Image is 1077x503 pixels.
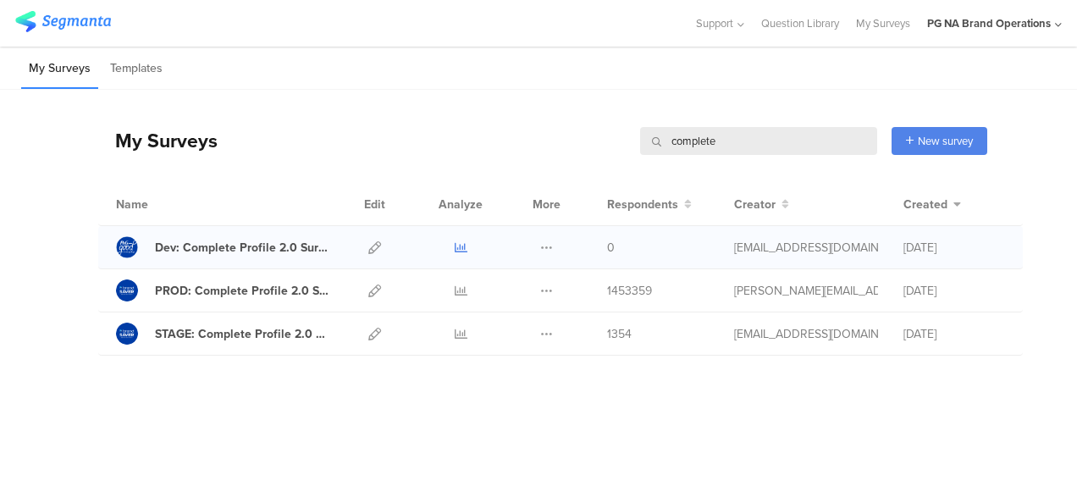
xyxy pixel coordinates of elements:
li: Templates [102,49,170,89]
div: Name [116,196,218,213]
span: 1354 [607,325,632,343]
span: 1453359 [607,282,652,300]
button: Created [903,196,961,213]
div: STAGE: Complete Profile 2.0 Survey [155,325,331,343]
button: Respondents [607,196,692,213]
img: segmanta logo [15,11,111,32]
span: 0 [607,239,615,257]
div: More [528,183,565,225]
div: varun.yadav@mindtree.com [734,239,878,257]
div: [DATE] [903,282,1005,300]
span: Support [696,15,733,31]
div: gallup.r@pg.com [734,325,878,343]
span: Respondents [607,196,678,213]
a: STAGE: Complete Profile 2.0 Survey [116,323,331,345]
div: PG NA Brand Operations [927,15,1051,31]
div: My Surveys [98,126,218,155]
input: Survey Name, Creator... [640,127,877,155]
li: My Surveys [21,49,98,89]
div: Analyze [435,183,486,225]
div: [DATE] [903,325,1005,343]
span: New survey [918,133,973,149]
div: chellappa.uc@pg.com [734,282,878,300]
div: PROD: Complete Profile 2.0 Survey [155,282,331,300]
a: Dev: Complete Profile 2.0 Survey [116,236,331,258]
div: Dev: Complete Profile 2.0 Survey [155,239,331,257]
span: Created [903,196,947,213]
div: [DATE] [903,239,1005,257]
div: Edit [356,183,393,225]
a: PROD: Complete Profile 2.0 Survey [116,279,331,301]
button: Creator [734,196,789,213]
span: Creator [734,196,776,213]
